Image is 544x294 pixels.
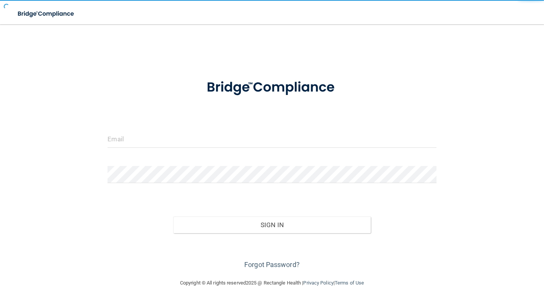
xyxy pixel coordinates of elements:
img: bridge_compliance_login_screen.278c3ca4.svg [11,6,81,22]
img: bridge_compliance_login_screen.278c3ca4.svg [193,70,351,105]
a: Forgot Password? [244,261,300,269]
input: Email [108,131,436,148]
button: Sign In [173,217,370,233]
a: Privacy Policy [303,280,333,286]
a: Terms of Use [335,280,364,286]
